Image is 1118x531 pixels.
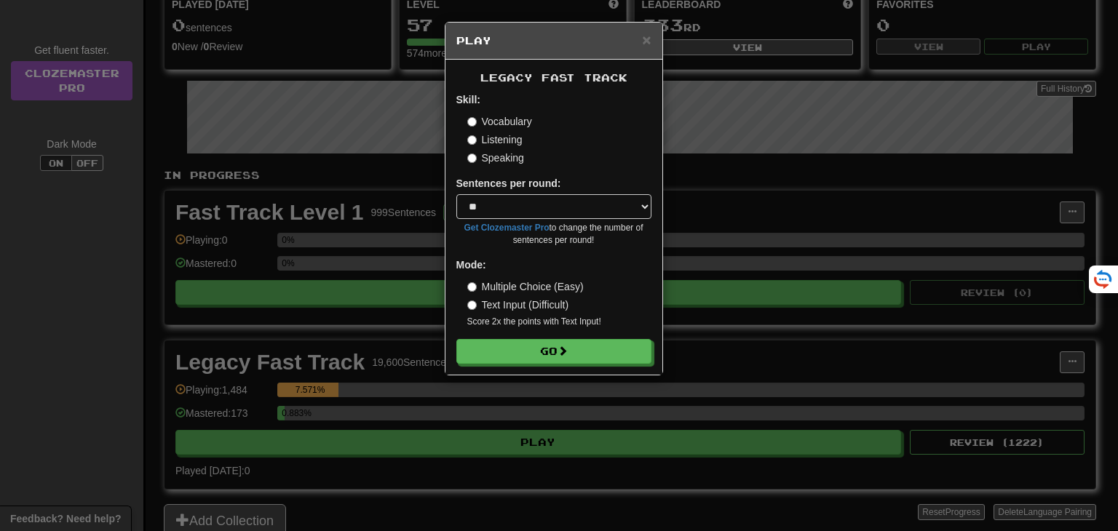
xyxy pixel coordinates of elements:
[467,132,523,147] label: Listening
[456,222,651,247] small: to change the number of sentences per round!
[467,114,532,129] label: Vocabulary
[456,339,651,364] button: Go
[467,279,584,294] label: Multiple Choice (Easy)
[456,176,561,191] label: Sentences per round:
[464,223,550,233] a: Get Clozemaster Pro
[642,32,651,47] button: Close
[456,259,486,271] strong: Mode:
[480,71,627,84] span: Legacy Fast Track
[467,151,524,165] label: Speaking
[456,94,480,105] strong: Skill:
[467,316,651,328] small: Score 2x the points with Text Input !
[467,135,477,145] input: Listening
[467,153,477,163] input: Speaking
[456,33,651,48] h5: Play
[467,298,569,312] label: Text Input (Difficult)
[467,282,477,292] input: Multiple Choice (Easy)
[467,300,477,310] input: Text Input (Difficult)
[642,31,651,48] span: ×
[467,117,477,127] input: Vocabulary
